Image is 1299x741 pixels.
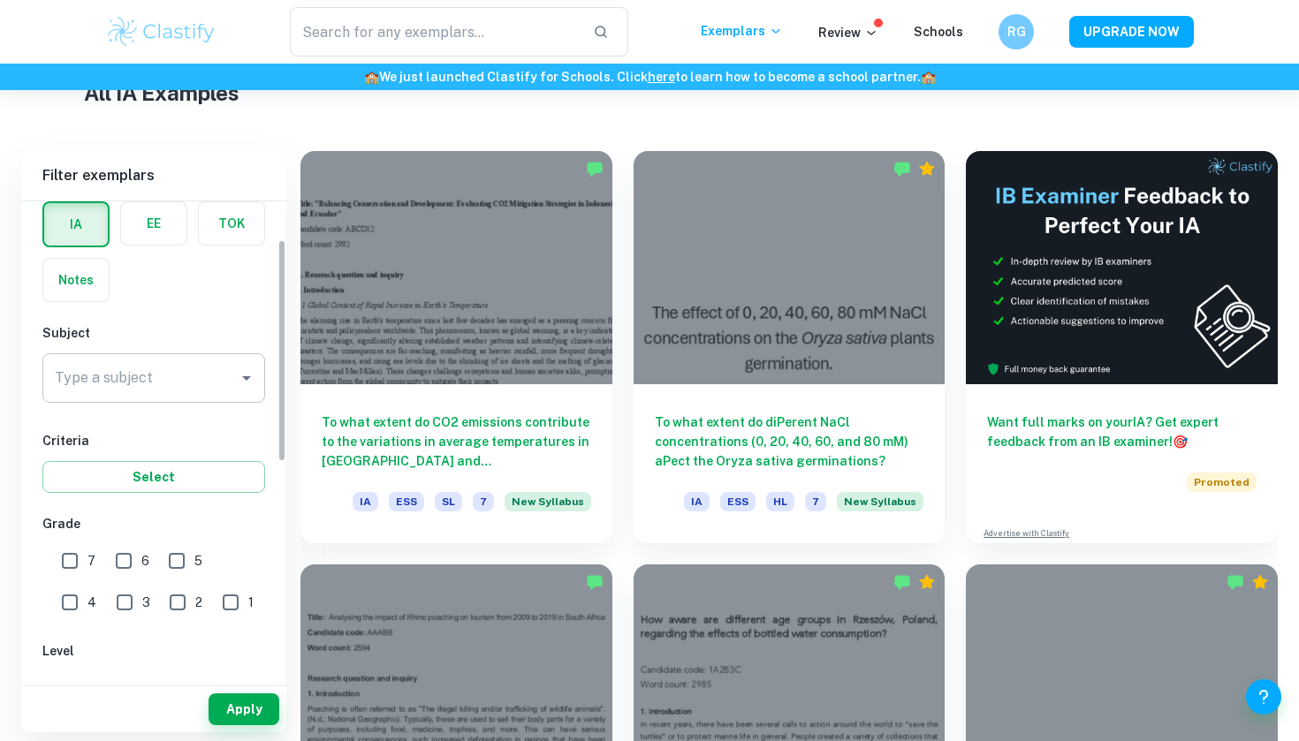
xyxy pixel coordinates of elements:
button: Notes [43,259,109,301]
img: Thumbnail [966,151,1278,384]
span: IA [353,492,378,511]
h6: Subject [42,323,265,343]
h6: To what extent do diPerent NaCl concentrations (0, 20, 40, 60, and 80 mM) aPect the Oryza sativa ... [655,412,924,471]
a: Advertise with Clastify [984,527,1069,540]
h6: Grade [42,514,265,533]
img: Clastify logo [105,14,217,49]
h6: We just launched Clastify for Schools. Click to learn how to become a school partner. [4,67,1295,87]
span: 5 [194,551,202,571]
button: RG [999,14,1034,49]
span: 3 [142,593,150,612]
p: Exemplars [701,21,783,41]
button: EE [121,202,186,245]
span: HL [766,492,794,511]
button: Help and Feedback [1246,679,1281,715]
span: 2 [195,593,202,612]
h6: Want full marks on your IA ? Get expert feedback from an IB examiner! [987,412,1257,451]
span: 4 [87,593,96,612]
span: IA [684,492,710,511]
span: 7 [473,492,494,511]
span: 🏫 [364,70,379,84]
span: 🏫 [921,70,936,84]
span: New Syllabus [505,492,591,511]
h6: To what extent do CO2 emissions contribute to the variations in average temperatures in [GEOGRAPH... [322,412,591,471]
span: 7 [87,551,95,571]
p: Review [818,23,878,42]
h6: Criteria [42,431,265,450]
h6: Level [42,641,265,661]
img: Marked [893,573,911,591]
span: SL [435,492,462,511]
img: Marked [1227,573,1244,591]
button: TOK [199,202,264,245]
input: Search for any exemplars... [290,7,579,57]
span: 6 [141,551,149,571]
a: Schools [914,25,963,39]
span: ESS [389,492,424,511]
span: Promoted [1187,473,1257,492]
div: Starting from the May 2026 session, the ESS IA requirements have changed. We created this exempla... [505,492,591,522]
a: Want full marks on yourIA? Get expert feedback from an IB examiner!PromotedAdvertise with Clastify [966,151,1278,543]
span: ESS [720,492,756,511]
span: New Syllabus [837,492,923,511]
span: 🎯 [1173,435,1188,449]
div: Premium [918,160,936,178]
h6: RG [1007,22,1027,42]
span: 7 [805,492,826,511]
a: To what extent do diPerent NaCl concentrations (0, 20, 40, 60, and 80 mM) aPect the Oryza sativa ... [634,151,946,543]
img: Marked [893,160,911,178]
button: Apply [209,693,279,725]
button: IA [44,203,108,246]
div: Premium [1251,573,1269,591]
img: Marked [586,160,604,178]
span: 1 [248,593,254,612]
button: UPGRADE NOW [1069,16,1194,48]
button: Select [42,461,265,493]
a: To what extent do CO2 emissions contribute to the variations in average temperatures in [GEOGRAPH... [300,151,612,543]
img: Marked [586,573,604,591]
h6: Filter exemplars [21,151,286,200]
button: Open [234,366,259,390]
div: Starting from the May 2026 session, the ESS IA requirements have changed. We created this exempla... [837,492,923,522]
a: here [648,70,675,84]
div: Premium [918,573,936,591]
h1: All IA Examples [84,77,1215,109]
